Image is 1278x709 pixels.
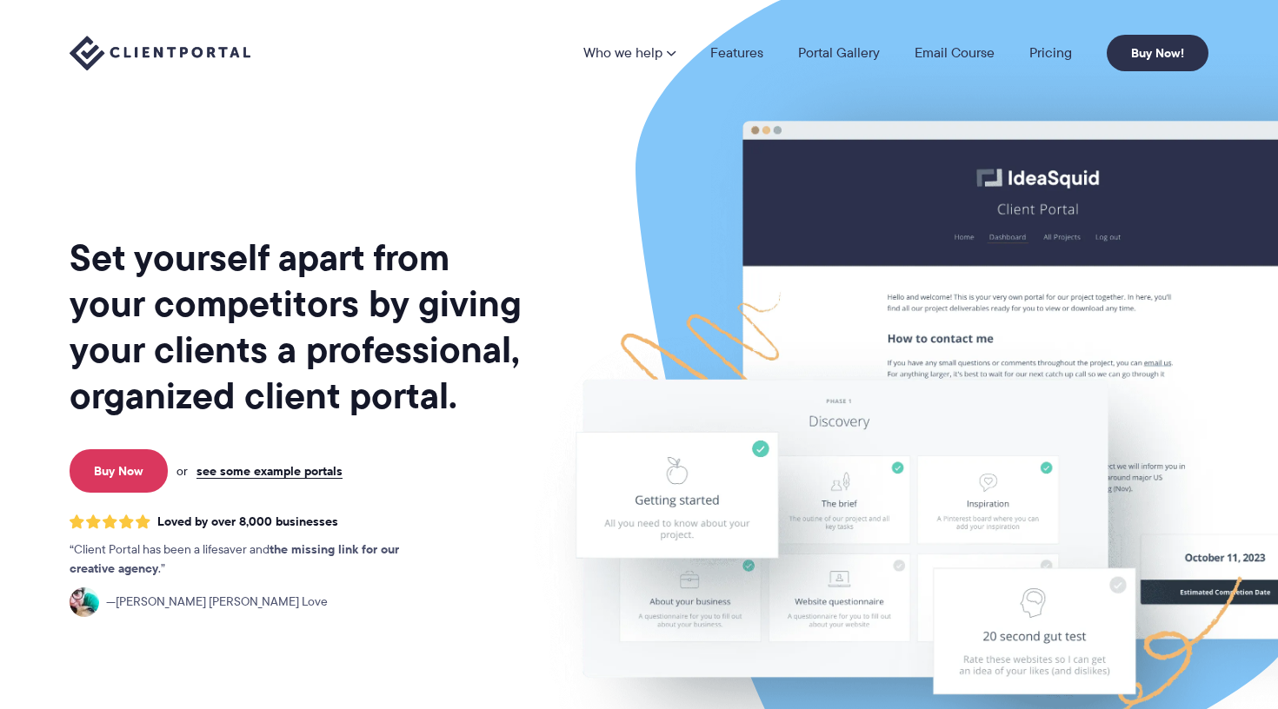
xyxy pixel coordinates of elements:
a: Features [710,46,763,60]
span: Loved by over 8,000 businesses [157,514,338,529]
a: see some example portals [196,463,343,479]
a: Pricing [1029,46,1072,60]
strong: the missing link for our creative agency [70,540,399,578]
a: Who we help [583,46,676,60]
a: Buy Now [70,449,168,493]
a: Email Course [915,46,995,60]
h1: Set yourself apart from your competitors by giving your clients a professional, organized client ... [70,235,525,419]
p: Client Portal has been a lifesaver and . [70,540,435,579]
a: Portal Gallery [798,46,880,60]
a: Buy Now! [1107,35,1208,71]
span: [PERSON_NAME] [PERSON_NAME] Love [106,593,328,612]
span: or [176,463,188,479]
